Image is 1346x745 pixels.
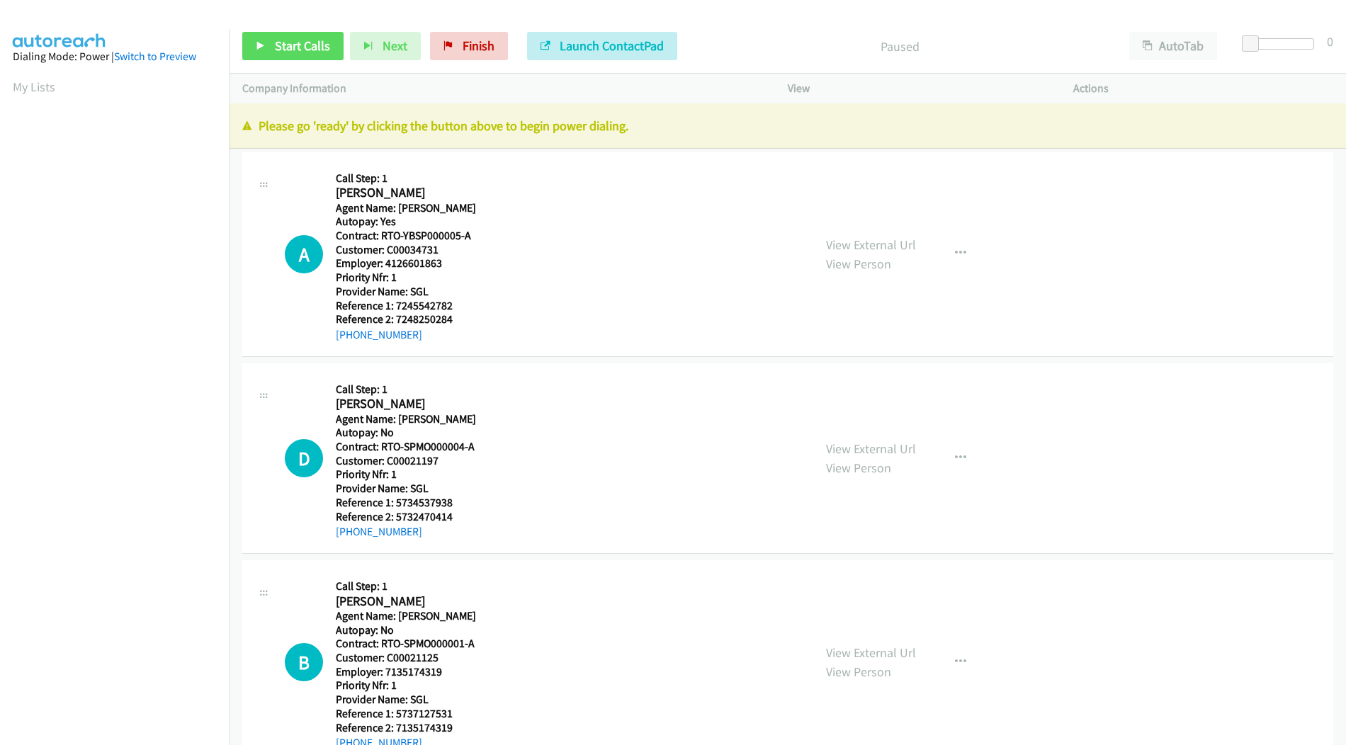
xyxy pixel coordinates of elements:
[336,440,483,454] h5: Contract: RTO-SPMO000004-A
[336,693,483,707] h5: Provider Name: SGL
[336,243,483,257] h5: Customer: C00034731
[826,644,916,661] a: View External Url
[336,201,483,215] h5: Agent Name: [PERSON_NAME]
[242,116,1333,135] p: Please go 'ready' by clicking the button above to begin power dialing.
[285,235,323,273] h1: A
[826,664,891,680] a: View Person
[336,707,483,721] h5: Reference 1: 5737127531
[350,32,421,60] button: Next
[336,412,483,426] h5: Agent Name: [PERSON_NAME]
[114,50,196,63] a: Switch to Preview
[242,80,762,97] p: Company Information
[1073,80,1333,97] p: Actions
[336,299,483,313] h5: Reference 1: 7245542782
[336,229,483,243] h5: Contract: RTO-YBSP000005-A
[336,185,483,201] h2: [PERSON_NAME]
[336,651,483,665] h5: Customer: C00021125
[336,285,483,299] h5: Provider Name: SGL
[383,38,407,54] span: Next
[336,665,483,679] h5: Employer: 7135174319
[788,80,1048,97] p: View
[336,312,483,326] h5: Reference 2: 7248250284
[336,637,483,651] h5: Contract: RTO-SPMO000001-A
[336,328,422,341] a: [PHONE_NUMBER]
[285,643,323,681] div: The call is yet to be attempted
[826,440,916,457] a: View External Url
[13,79,55,95] a: My Lists
[463,38,494,54] span: Finish
[1327,32,1333,51] div: 0
[336,525,422,538] a: [PHONE_NUMBER]
[826,256,891,272] a: View Person
[336,171,483,186] h5: Call Step: 1
[336,271,483,285] h5: Priority Nfr: 1
[336,467,483,482] h5: Priority Nfr: 1
[826,460,891,476] a: View Person
[336,510,483,524] h5: Reference 2: 5732470414
[336,579,483,593] h5: Call Step: 1
[1249,38,1314,50] div: Delay between calls (in seconds)
[336,623,483,637] h5: Autopay: No
[336,593,483,610] h2: [PERSON_NAME]
[336,609,483,623] h5: Agent Name: [PERSON_NAME]
[336,382,483,397] h5: Call Step: 1
[1129,32,1217,60] button: AutoTab
[285,235,323,273] div: The call is yet to be attempted
[285,439,323,477] h1: D
[336,678,483,693] h5: Priority Nfr: 1
[826,237,916,253] a: View External Url
[336,426,483,440] h5: Autopay: No
[696,37,1104,56] p: Paused
[336,215,483,229] h5: Autopay: Yes
[560,38,664,54] span: Launch ContactPad
[285,439,323,477] div: The call is yet to be attempted
[13,48,217,65] div: Dialing Mode: Power |
[285,643,323,681] h1: B
[336,482,483,496] h5: Provider Name: SGL
[336,256,483,271] h5: Employer: 4126601863
[527,32,677,60] button: Launch ContactPad
[430,32,508,60] a: Finish
[336,496,483,510] h5: Reference 1: 5734537938
[336,454,483,468] h5: Customer: C00021197
[336,396,483,412] h2: [PERSON_NAME]
[336,721,483,735] h5: Reference 2: 7135174319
